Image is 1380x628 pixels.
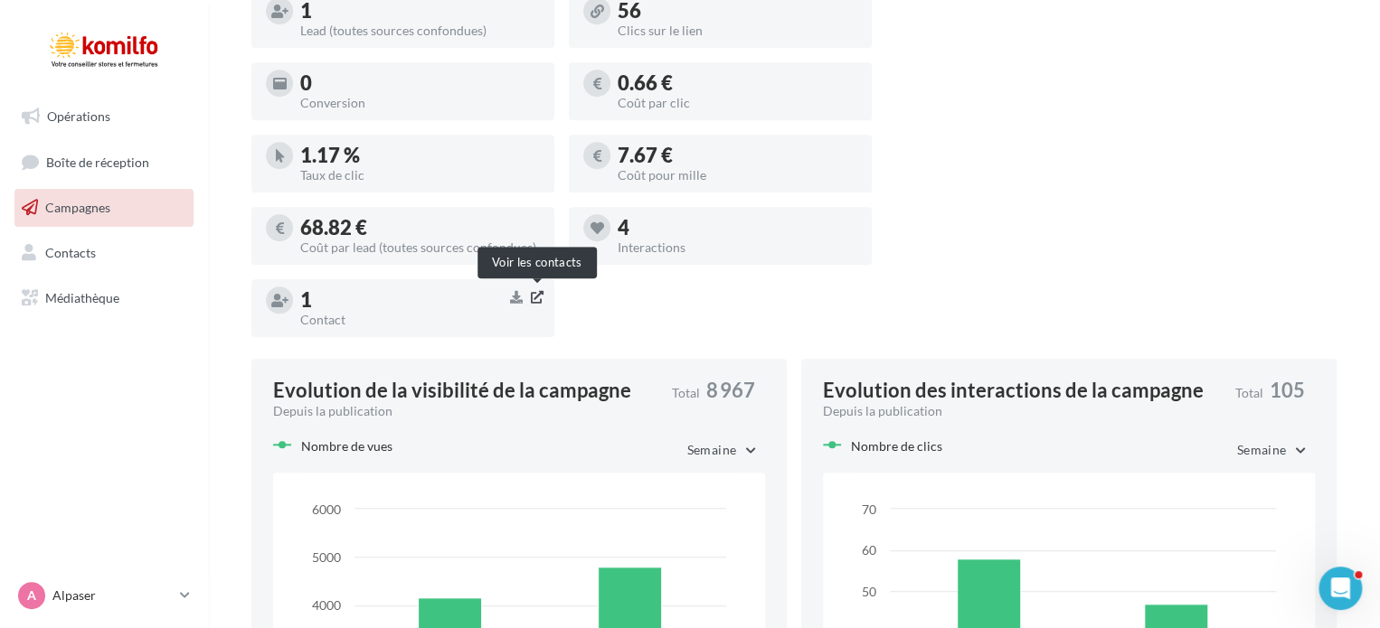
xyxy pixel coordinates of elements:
div: Coût pour mille [618,169,857,182]
div: Coût par lead (toutes sources confondues) [300,241,540,254]
text: 70 [862,501,876,517]
span: Médiathèque [45,289,119,305]
span: Semaine [1237,442,1286,457]
span: 105 [1270,380,1305,400]
div: Contact [300,314,540,326]
div: 1 [300,1,540,21]
div: 1.17 % [300,145,540,165]
text: 5000 [312,549,341,565]
text: 50 [862,584,876,599]
span: 8 967 [706,380,755,400]
div: Coût par clic [618,97,857,109]
div: 1 [300,290,540,310]
div: 56 [618,1,857,21]
a: Campagnes [11,189,197,227]
div: Evolution des interactions de la campagne [823,380,1204,400]
div: 7.67 € [618,145,857,165]
a: A Alpaser [14,578,194,613]
text: 60 [862,542,876,558]
span: Semaine [687,442,736,457]
span: Nombre de vues [301,437,392,453]
div: Depuis la publication [823,402,1221,420]
a: Contacts [11,234,197,272]
a: Boîte de réception [11,143,197,182]
div: Depuis la publication [273,402,657,420]
div: 68.82 € [300,218,540,238]
span: A [27,586,36,605]
span: Total [672,387,700,399]
a: Opérations [11,98,197,136]
div: 0.66 € [618,73,857,93]
div: Lead (toutes sources confondues) [300,24,540,37]
div: Voir les contacts [477,247,597,278]
iframe: Intercom live chat [1319,567,1362,610]
text: 6000 [312,501,341,517]
div: Clics sur le lien [618,24,857,37]
span: Boîte de réception [46,154,149,169]
span: Contacts [45,245,96,260]
span: Campagnes [45,200,110,215]
div: Interactions [618,241,857,254]
p: Alpaser [52,586,173,605]
div: 4 [618,218,857,238]
a: Médiathèque [11,279,197,317]
div: 0 [300,73,540,93]
div: Taux de clic [300,169,540,182]
text: 4000 [312,597,341,613]
span: Total [1235,387,1263,399]
span: Nombre de clics [851,437,942,453]
button: Semaine [673,435,765,465]
div: Evolution de la visibilité de la campagne [273,380,631,400]
div: Conversion [300,97,540,109]
button: Semaine [1223,435,1315,465]
span: Opérations [47,108,110,124]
